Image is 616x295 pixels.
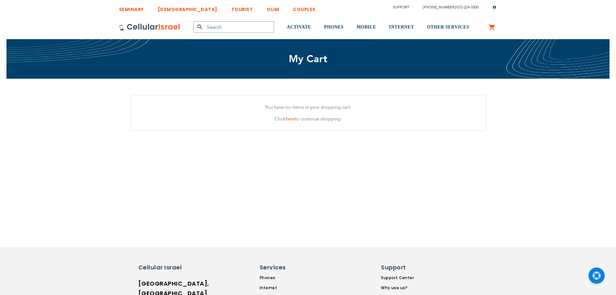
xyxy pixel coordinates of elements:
a: Support Center [381,275,423,281]
a: INTERNET [389,15,414,40]
a: OTHER SERVICES [427,15,469,40]
span: MOBILE [357,25,376,29]
a: [PHONE_NUMBER] [423,5,455,10]
a: OLIM [267,2,279,14]
a: Why use us? [381,285,423,291]
a: here [286,116,295,122]
span: OTHER SERVICES [427,25,469,29]
h6: Cellular Israel [138,263,193,272]
a: 072-224-3300 [457,5,479,10]
a: COUPLES [293,2,316,14]
a: Internet [260,285,319,291]
a: ACTIVATE [287,15,311,40]
a: Phones [260,275,319,281]
span: ACTIVATE [287,25,311,29]
img: Cellular Israel Logo [119,23,180,31]
span: My Cart [289,52,328,66]
span: INTERNET [389,25,414,29]
h6: Support [381,263,419,272]
li: / [416,3,479,12]
p: Click to continue shopping. [135,115,481,123]
input: Search [193,21,274,33]
a: SEMINARY [119,2,144,14]
a: Support [393,5,409,10]
a: PHONES [324,15,344,40]
a: [DEMOGRAPHIC_DATA] [158,2,217,14]
a: TOURIST [231,2,253,14]
span: PHONES [324,25,344,29]
p: You have no items in your shopping cart. [135,103,481,111]
a: MOBILE [357,15,376,40]
h6: Services [260,263,315,272]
